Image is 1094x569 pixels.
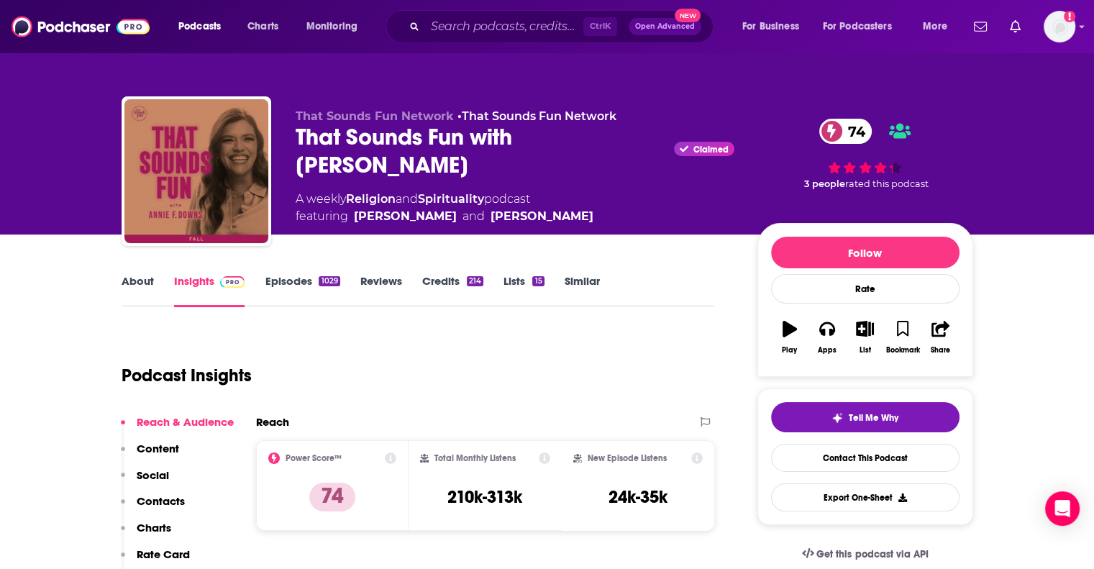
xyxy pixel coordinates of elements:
[771,402,959,432] button: tell me why sparkleTell Me Why
[846,311,883,363] button: List
[884,311,921,363] button: Bookmark
[121,468,169,495] button: Social
[771,237,959,268] button: Follow
[174,274,245,307] a: InsightsPodchaser Pro
[860,346,871,355] div: List
[360,274,402,307] a: Reviews
[137,521,171,534] p: Charts
[834,119,872,144] span: 74
[122,274,154,307] a: About
[346,192,396,206] a: Religion
[309,483,355,511] p: 74
[885,346,919,355] div: Bookmark
[771,274,959,304] div: Rate
[296,208,593,225] span: featuring
[583,17,617,36] span: Ctrl K
[813,15,913,38] button: open menu
[1044,11,1075,42] span: Logged in as shcarlos
[286,453,342,463] h2: Power Score™
[457,109,616,123] span: •
[121,415,234,442] button: Reach & Audience
[319,276,339,286] div: 1029
[396,192,418,206] span: and
[447,486,522,508] h3: 210k-313k
[265,274,339,307] a: Episodes1029
[816,548,928,560] span: Get this podcast via API
[782,346,797,355] div: Play
[1045,491,1080,526] div: Open Intercom Messenger
[178,17,221,37] span: Podcasts
[121,442,179,468] button: Content
[256,415,289,429] h2: Reach
[467,276,483,286] div: 214
[1004,14,1026,39] a: Show notifications dropdown
[121,494,185,521] button: Contacts
[422,274,483,307] a: Credits214
[296,191,593,225] div: A weekly podcast
[124,99,268,243] img: That Sounds Fun with Annie F. Downs
[823,17,892,37] span: For Podcasters
[923,17,947,37] span: More
[565,274,600,307] a: Similar
[849,412,898,424] span: Tell Me Why
[296,15,376,38] button: open menu
[1044,11,1075,42] img: User Profile
[742,17,799,37] span: For Business
[1044,11,1075,42] button: Show profile menu
[491,208,593,225] a: Eddie Kaufholz
[296,109,454,123] span: That Sounds Fun Network
[137,547,190,561] p: Rate Card
[818,346,837,355] div: Apps
[693,146,729,153] span: Claimed
[121,521,171,547] button: Charts
[757,109,973,199] div: 74 3 peoplerated this podcast
[921,311,959,363] button: Share
[635,23,695,30] span: Open Advanced
[462,208,485,225] span: and
[771,444,959,472] a: Contact This Podcast
[675,9,701,22] span: New
[425,15,583,38] input: Search podcasts, credits, & more...
[462,109,616,123] a: That Sounds Fun Network
[831,412,843,424] img: tell me why sparkle
[122,365,252,386] h1: Podcast Insights
[12,13,150,40] img: Podchaser - Follow, Share and Rate Podcasts
[804,178,845,189] span: 3 people
[913,15,965,38] button: open menu
[771,311,808,363] button: Play
[771,483,959,511] button: Export One-Sheet
[608,486,667,508] h3: 24k-35k
[532,276,544,286] div: 15
[168,15,240,38] button: open menu
[220,276,245,288] img: Podchaser Pro
[354,208,457,225] a: Annie F. Downs
[418,192,484,206] a: Spirituality
[137,415,234,429] p: Reach & Audience
[137,442,179,455] p: Content
[137,468,169,482] p: Social
[306,17,357,37] span: Monitoring
[968,14,993,39] a: Show notifications dropdown
[588,453,667,463] h2: New Episode Listens
[503,274,544,307] a: Lists15
[845,178,929,189] span: rated this podcast
[1064,11,1075,22] svg: Add a profile image
[238,15,287,38] a: Charts
[399,10,727,43] div: Search podcasts, credits, & more...
[808,311,846,363] button: Apps
[137,494,185,508] p: Contacts
[732,15,817,38] button: open menu
[629,18,701,35] button: Open AdvancedNew
[819,119,872,144] a: 74
[247,17,278,37] span: Charts
[931,346,950,355] div: Share
[434,453,516,463] h2: Total Monthly Listens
